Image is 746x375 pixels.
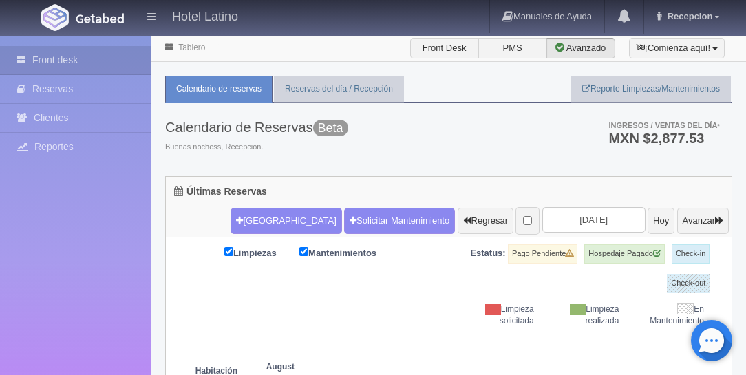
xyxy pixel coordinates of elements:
[165,142,348,153] span: Buenas nochess, Recepcion.
[224,247,233,256] input: Limpiezas
[546,38,615,58] label: Avanzado
[608,121,720,129] span: Ingresos / Ventas del día
[172,7,238,24] h4: Hotel Latino
[672,244,710,264] label: Check-in
[178,43,205,52] a: Tablero
[478,38,547,58] label: PMS
[165,120,348,135] h3: Calendario de Reservas
[667,274,710,293] label: Check-out
[344,208,455,234] a: Solicitar Mantenimiento
[629,38,725,58] button: ¡Comienza aquí!
[608,131,720,145] h3: MXN $2,877.53
[174,186,267,197] h4: Últimas Reservas
[508,244,577,264] label: Pago Pendiente
[470,247,505,260] label: Estatus:
[544,303,630,327] div: Limpieza realizada
[165,76,273,103] a: Calendario de reservas
[571,76,731,103] a: Reporte Limpiezas/Mantenimientos
[266,361,341,373] span: August
[458,208,513,234] button: Regresar
[459,303,544,327] div: Limpieza solicitada
[41,4,69,31] img: Getabed
[231,208,341,234] button: [GEOGRAPHIC_DATA]
[274,76,404,103] a: Reservas del día / Recepción
[313,120,348,136] span: Beta
[76,13,124,23] img: Getabed
[299,247,308,256] input: Mantenimientos
[629,303,714,327] div: En Mantenimiento
[648,208,674,234] button: Hoy
[299,244,397,260] label: Mantenimientos
[584,244,665,264] label: Hospedaje Pagado
[664,11,713,21] span: Recepcion
[224,244,297,260] label: Limpiezas
[410,38,479,58] label: Front Desk
[677,208,729,234] button: Avanzar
